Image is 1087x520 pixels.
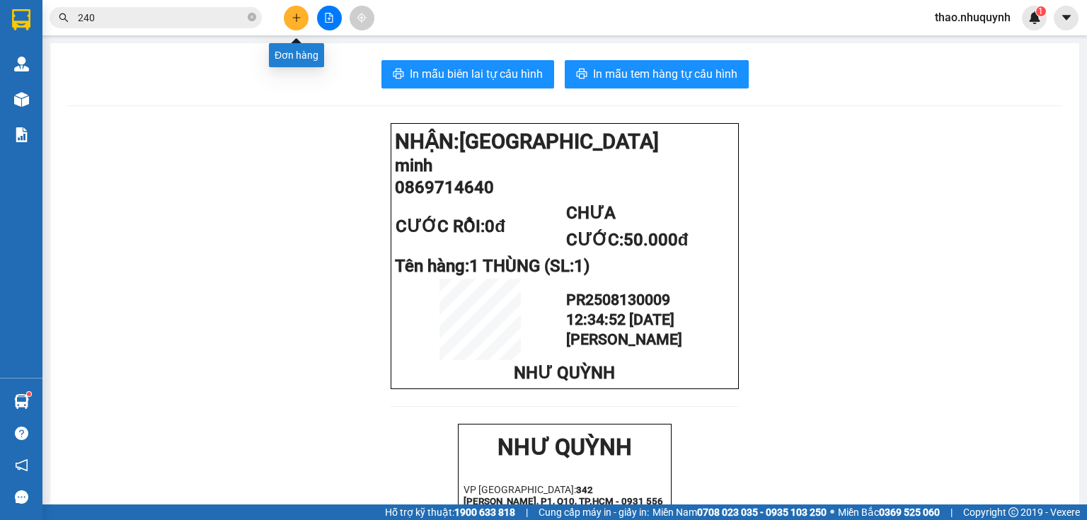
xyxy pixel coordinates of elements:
button: printerIn mẫu tem hàng tự cấu hình [565,60,749,88]
span: In mẫu tem hàng tự cấu hình [593,65,737,83]
button: aim [350,6,374,30]
span: ⚪️ [830,509,834,515]
span: CHƯA CƯỚC: [566,203,689,250]
span: close-circle [248,13,256,21]
img: icon-new-feature [1028,11,1041,24]
sup: 1 [27,392,31,396]
p: VP [GEOGRAPHIC_DATA]: [6,51,207,86]
strong: NHƯ QUỲNH [39,6,173,33]
strong: NHƯ QUỲNH [498,434,632,461]
span: 50.000đ [623,230,689,250]
span: minh [395,156,432,175]
span: [GEOGRAPHIC_DATA] [459,129,659,154]
span: CƯỚC RỒI: [396,216,505,236]
span: | [526,504,528,520]
span: file-add [324,13,334,23]
strong: 0369 525 060 [879,507,940,518]
button: plus [284,6,309,30]
span: 0869714640 [395,178,494,197]
strong: 0708 023 035 - 0935 103 250 [697,507,827,518]
sup: 1 [1036,6,1046,16]
span: In mẫu biên lai tự cấu hình [410,65,543,83]
span: printer [576,68,587,81]
span: aim [357,13,367,23]
input: Tìm tên, số ĐT hoặc mã đơn [78,10,245,25]
span: PR2508130009 [566,291,670,308]
span: Tên hàng: [395,256,589,276]
span: VP [PERSON_NAME]: [6,88,110,101]
img: warehouse-icon [14,394,29,409]
span: 12:34:52 [DATE] [566,311,674,328]
span: question-circle [15,427,28,440]
strong: 342 [PERSON_NAME], P1, Q10, TP.HCM - 0931 556 979 [464,485,663,518]
span: Hỗ trợ kỹ thuật: [385,504,515,520]
span: [PERSON_NAME] [566,330,682,348]
span: caret-down [1060,11,1073,24]
span: NHƯ QUỲNH [514,363,615,383]
button: caret-down [1054,6,1079,30]
span: Miền Nam [652,504,827,520]
span: message [15,490,28,504]
span: 0đ [485,216,505,236]
span: thao.nhuquynh [924,8,1022,26]
button: printerIn mẫu biên lai tự cấu hình [381,60,554,88]
span: notification [15,458,28,472]
strong: NHẬN: [395,129,659,154]
button: file-add [317,6,342,30]
span: copyright [1008,507,1018,517]
span: 1) [574,256,589,276]
strong: 1900 633 818 [454,507,515,518]
span: Cung cấp máy in - giấy in: [539,504,649,520]
span: | [950,504,953,520]
span: search [59,13,69,23]
img: logo-vxr [12,9,30,30]
img: solution-icon [14,127,29,142]
span: printer [393,68,404,81]
span: Miền Bắc [838,504,940,520]
img: warehouse-icon [14,92,29,107]
strong: 342 [PERSON_NAME], P1, Q10, TP.HCM - 0931 556 979 [6,53,205,86]
span: 1 THÙNG (SL: [469,256,589,276]
p: VP [GEOGRAPHIC_DATA]: [464,484,666,518]
span: plus [292,13,301,23]
span: 1 [1038,6,1043,16]
img: warehouse-icon [14,57,29,71]
span: close-circle [248,11,256,25]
